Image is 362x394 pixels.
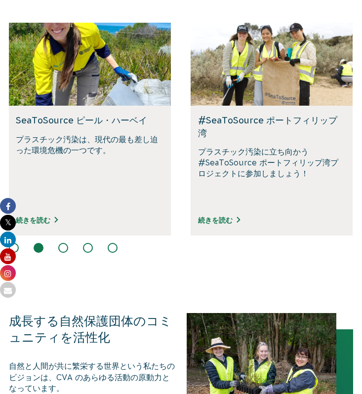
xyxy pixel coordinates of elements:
font: #SeaToSource ポートフィリップ湾 [198,115,337,138]
font: 成長する自然保護団体のコミュニティを活性化 [9,314,172,344]
font: プラスチック汚染は、現代の最も差し迫った環境危機の一つです。 [16,135,158,155]
a: 続きを読む [198,216,240,224]
a: 続きを読む [16,216,58,224]
font: 続きを読む [16,216,50,224]
font: 自然と人間が共に繁栄する世界という私たちのビジョンは、CVA のあらゆる活動の原動力となっています。 [9,361,175,393]
font: プラスチック汚染に立ち向かう#SeaToSource ポートフィリップ湾プロジェクトに参加しましょう！ [198,147,338,178]
font: 続きを読む [198,216,233,224]
font: SeaToSource ピール・ハーベイ [16,115,147,125]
